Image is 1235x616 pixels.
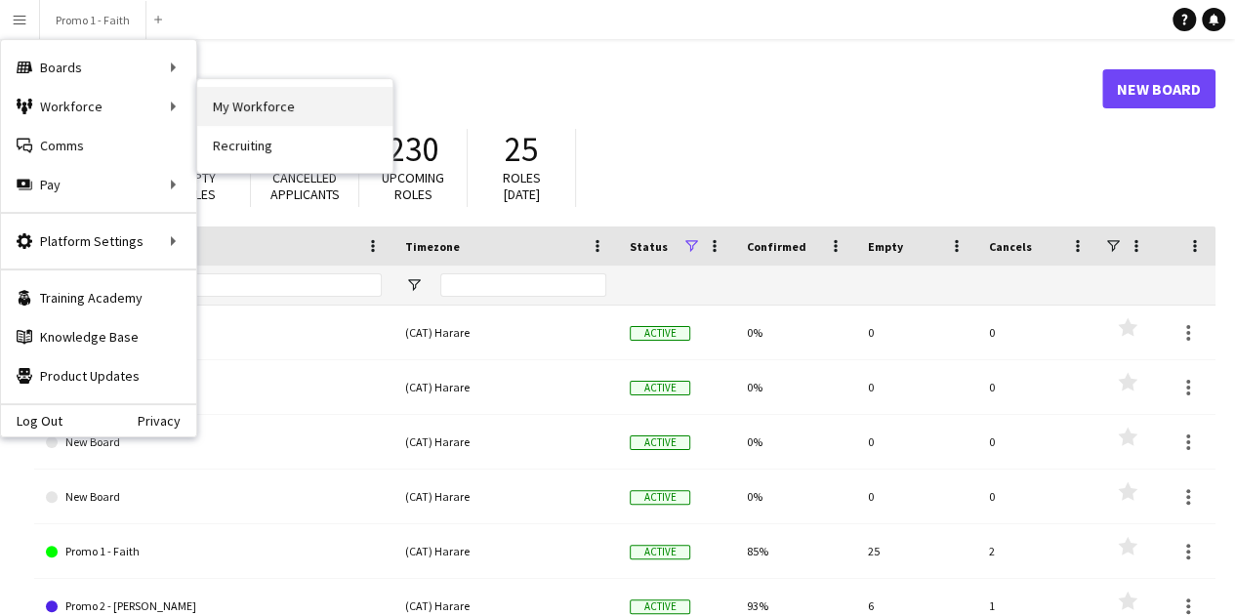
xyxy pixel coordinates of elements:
[405,276,423,294] button: Open Filter Menu
[197,87,392,126] a: My Workforce
[856,415,977,469] div: 0
[856,360,977,414] div: 0
[393,415,618,469] div: (CAT) Harare
[46,306,382,360] a: Casting/Training Dates
[989,239,1032,254] span: Cancels
[46,524,382,579] a: Promo 1 - Faith
[977,360,1098,414] div: 0
[505,128,538,171] span: 25
[735,415,856,469] div: 0%
[1,317,196,356] a: Knowledge Base
[34,74,1102,103] h1: Boards
[1,222,196,261] div: Platform Settings
[735,306,856,359] div: 0%
[393,360,618,414] div: (CAT) Harare
[977,415,1098,469] div: 0
[382,169,444,203] span: Upcoming roles
[503,169,541,203] span: Roles [DATE]
[977,470,1098,523] div: 0
[1,48,196,87] div: Boards
[1,165,196,204] div: Pay
[197,126,392,165] a: Recruiting
[46,360,382,415] a: CNS Training
[393,470,618,523] div: (CAT) Harare
[46,470,382,524] a: New Board
[735,524,856,578] div: 85%
[735,470,856,523] div: 0%
[868,239,903,254] span: Empty
[81,273,382,297] input: Board name Filter Input
[630,599,690,614] span: Active
[630,435,690,450] span: Active
[138,413,196,429] a: Privacy
[747,239,806,254] span: Confirmed
[440,273,606,297] input: Timezone Filter Input
[1,126,196,165] a: Comms
[856,470,977,523] div: 0
[270,169,340,203] span: Cancelled applicants
[630,239,668,254] span: Status
[1,278,196,317] a: Training Academy
[630,490,690,505] span: Active
[977,306,1098,359] div: 0
[1102,69,1215,108] a: New Board
[856,306,977,359] div: 0
[393,306,618,359] div: (CAT) Harare
[393,524,618,578] div: (CAT) Harare
[1,356,196,395] a: Product Updates
[630,326,690,341] span: Active
[735,360,856,414] div: 0%
[630,381,690,395] span: Active
[977,524,1098,578] div: 2
[389,128,438,171] span: 230
[630,545,690,559] span: Active
[1,413,62,429] a: Log Out
[1,87,196,126] div: Workforce
[856,524,977,578] div: 25
[405,239,460,254] span: Timezone
[40,1,146,39] button: Promo 1 - Faith
[46,415,382,470] a: New Board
